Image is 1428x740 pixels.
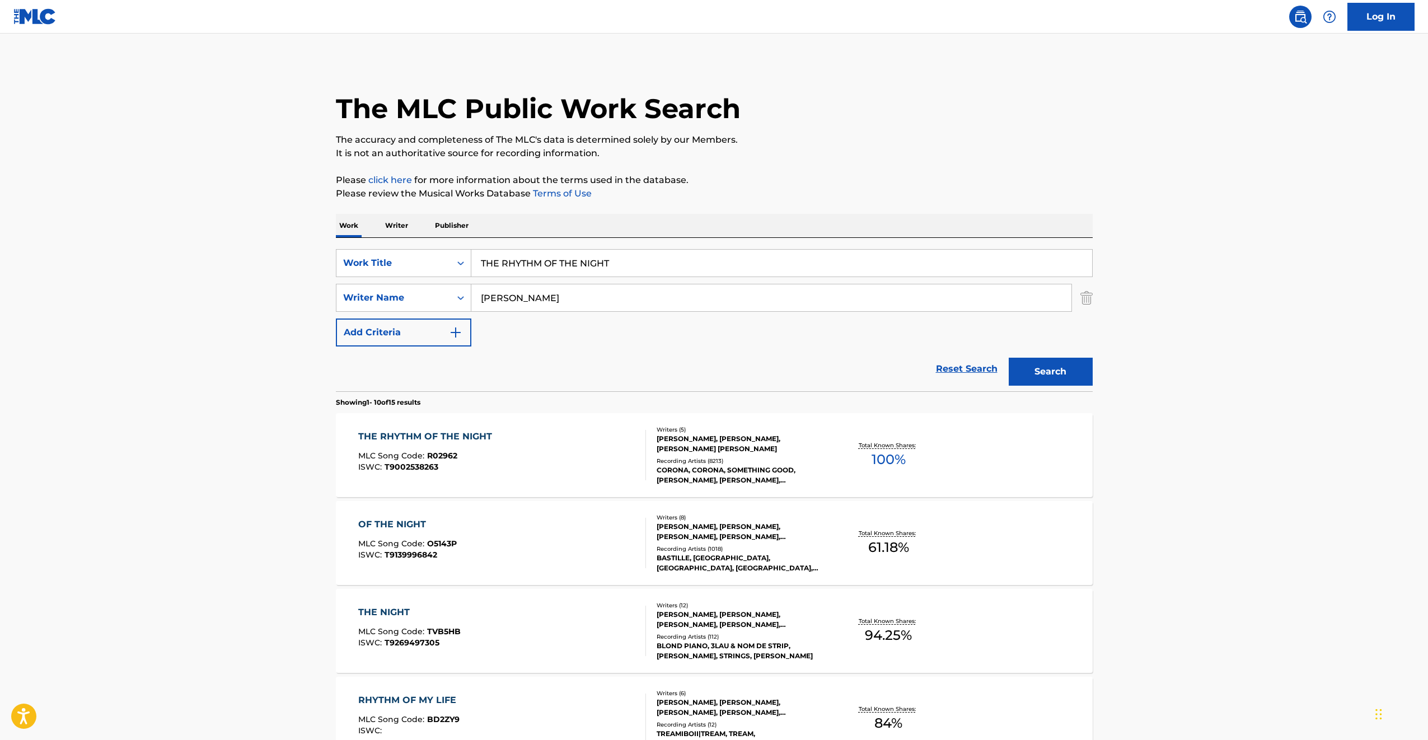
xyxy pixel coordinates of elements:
[368,175,412,185] a: click here
[930,357,1003,381] a: Reset Search
[657,522,826,542] div: [PERSON_NAME], [PERSON_NAME], [PERSON_NAME], [PERSON_NAME], [PERSON_NAME], [PERSON_NAME], [PERSON...
[859,441,919,449] p: Total Known Shares:
[427,626,461,636] span: TVB5HB
[657,434,826,454] div: [PERSON_NAME], [PERSON_NAME], [PERSON_NAME] [PERSON_NAME]
[865,625,912,645] span: 94.25 %
[859,617,919,625] p: Total Known Shares:
[657,425,826,434] div: Writers ( 5 )
[336,147,1093,160] p: It is not an authoritative source for recording information.
[427,451,457,461] span: R02962
[336,187,1093,200] p: Please review the Musical Works Database
[1080,284,1093,312] img: Delete Criterion
[358,518,457,531] div: OF THE NIGHT
[657,610,826,630] div: [PERSON_NAME], [PERSON_NAME], [PERSON_NAME], [PERSON_NAME], [PERSON_NAME], [PERSON_NAME], [PERSON...
[343,291,444,305] div: Writer Name
[336,319,471,346] button: Add Criteria
[1009,358,1093,386] button: Search
[358,606,461,619] div: THE NIGHT
[1318,6,1341,28] div: Help
[859,705,919,713] p: Total Known Shares:
[358,538,427,549] span: MLC Song Code :
[657,720,826,729] div: Recording Artists ( 12 )
[358,451,427,461] span: MLC Song Code :
[1294,10,1307,24] img: search
[657,641,826,661] div: BLOND PIANO, 3LAU & NOM DE STRIP, [PERSON_NAME], STRINGS, [PERSON_NAME]
[427,538,457,549] span: O5143P
[1372,686,1428,740] iframe: Chat Widget
[385,638,439,648] span: T9269497305
[657,697,826,718] div: [PERSON_NAME], [PERSON_NAME], [PERSON_NAME], [PERSON_NAME], [PERSON_NAME]
[343,256,444,270] div: Work Title
[432,214,472,237] p: Publisher
[1375,697,1382,731] div: Drag
[657,513,826,522] div: Writers ( 8 )
[657,457,826,465] div: Recording Artists ( 8213 )
[358,725,385,736] span: ISWC :
[385,550,437,560] span: T9139996842
[336,214,362,237] p: Work
[657,465,826,485] div: CORONA, CORONA, SOMETHING GOOD,[PERSON_NAME], [PERSON_NAME],[PERSON_NAME], [PERSON_NAME]
[336,397,420,408] p: Showing 1 - 10 of 15 results
[336,413,1093,497] a: THE RHYTHM OF THE NIGHTMLC Song Code:R02962ISWC:T9002538263Writers (5)[PERSON_NAME], [PERSON_NAME...
[874,713,902,733] span: 84 %
[358,462,385,472] span: ISWC :
[358,430,498,443] div: THE RHYTHM OF THE NIGHT
[382,214,411,237] p: Writer
[868,537,909,558] span: 61.18 %
[358,638,385,648] span: ISWC :
[385,462,438,472] span: T9002538263
[531,188,592,199] a: Terms of Use
[336,92,741,125] h1: The MLC Public Work Search
[358,626,427,636] span: MLC Song Code :
[657,689,826,697] div: Writers ( 6 )
[449,326,462,339] img: 9d2ae6d4665cec9f34b9.svg
[1323,10,1336,24] img: help
[336,174,1093,187] p: Please for more information about the terms used in the database.
[1289,6,1312,28] a: Public Search
[657,553,826,573] div: BASTILLE, [GEOGRAPHIC_DATA], [GEOGRAPHIC_DATA], [GEOGRAPHIC_DATA], [GEOGRAPHIC_DATA]
[13,8,57,25] img: MLC Logo
[859,529,919,537] p: Total Known Shares:
[358,714,427,724] span: MLC Song Code :
[657,633,826,641] div: Recording Artists ( 112 )
[657,545,826,553] div: Recording Artists ( 1018 )
[336,249,1093,391] form: Search Form
[358,694,462,707] div: RHYTHM OF MY LIFE
[358,550,385,560] span: ISWC :
[336,589,1093,673] a: THE NIGHTMLC Song Code:TVB5HBISWC:T9269497305Writers (12)[PERSON_NAME], [PERSON_NAME], [PERSON_NA...
[872,449,906,470] span: 100 %
[1347,3,1415,31] a: Log In
[657,601,826,610] div: Writers ( 12 )
[336,133,1093,147] p: The accuracy and completeness of The MLC's data is determined solely by our Members.
[427,714,460,724] span: BD2ZY9
[336,501,1093,585] a: OF THE NIGHTMLC Song Code:O5143PISWC:T9139996842Writers (8)[PERSON_NAME], [PERSON_NAME], [PERSON_...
